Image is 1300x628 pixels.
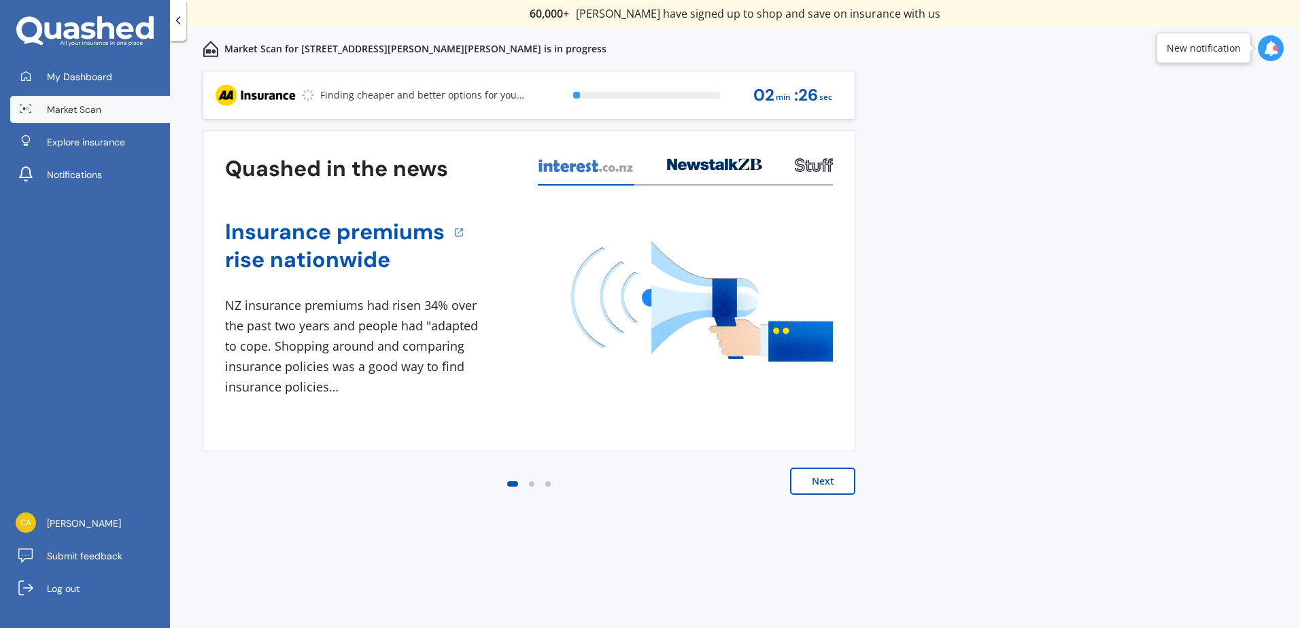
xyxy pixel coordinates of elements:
span: Market Scan [47,103,101,116]
a: Market Scan [10,96,170,123]
a: [PERSON_NAME] [10,510,170,537]
span: Log out [47,582,80,595]
a: Log out [10,575,170,602]
img: media image [571,241,833,362]
a: Notifications [10,161,170,188]
a: Insurance premiums [225,218,445,246]
button: Next [790,468,855,495]
span: : 26 [794,86,818,105]
img: fa7089b233f0921d7930052744c983d7 [16,512,36,533]
div: NZ insurance premiums had risen 34% over the past two years and people had "adapted to cope. Shop... [225,296,483,397]
img: home-and-contents.b802091223b8502ef2dd.svg [203,41,219,57]
div: New notification [1167,41,1241,55]
p: Finding cheaper and better options for you... [320,88,524,102]
a: Submit feedback [10,542,170,570]
span: Explore insurance [47,135,125,149]
span: [PERSON_NAME] [47,517,121,530]
span: My Dashboard [47,70,112,84]
a: My Dashboard [10,63,170,90]
span: Submit feedback [47,549,122,563]
span: sec [819,88,832,107]
p: Market Scan for [STREET_ADDRESS][PERSON_NAME][PERSON_NAME] is in progress [224,42,606,56]
h3: Quashed in the news [225,155,448,183]
a: Explore insurance [10,128,170,156]
span: min [776,88,791,107]
span: Notifications [47,168,102,181]
span: 02 [753,86,774,105]
a: rise nationwide [225,246,445,274]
